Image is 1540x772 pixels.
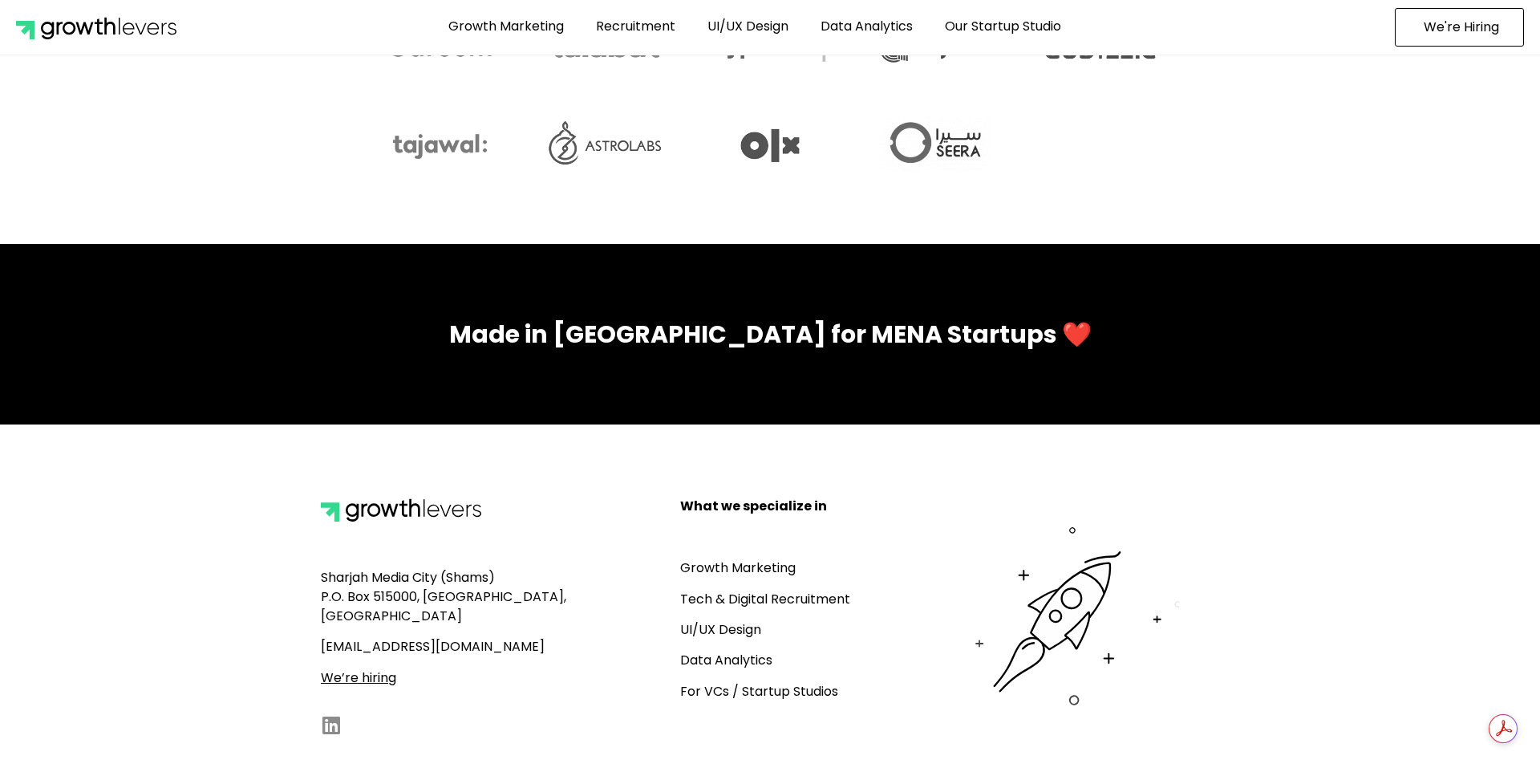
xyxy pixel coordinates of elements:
a: Growth Marketing [436,8,576,45]
span: [EMAIL_ADDRESS][DOMAIN_NAME] [321,637,545,656]
a: We're Hiring [1395,8,1524,47]
span: We're Hiring [1424,21,1499,34]
a: Growth Marketing [680,559,796,577]
a: Data Analytics [680,651,772,669]
a: UI/UX Design [680,620,761,639]
div: Made in [GEOGRAPHIC_DATA] for MENA Startups ❤️ [321,316,1219,352]
a: We’re hiring [321,668,396,687]
a: Data Analytics [808,8,925,45]
a: UI/UX Design [695,8,800,45]
b: What we specialize in [680,497,827,515]
span: Sharjah Media City (Shams) P.O. Box 515000, [GEOGRAPHIC_DATA], [GEOGRAPHIC_DATA] [321,568,566,625]
nav: Menu [242,8,1267,45]
a: Our Startup Studio [933,8,1073,45]
a: For VCs / Startup Studios [680,682,838,701]
a: Tech & Digital Recruitment [680,590,850,608]
a: Recruitment [584,8,687,45]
